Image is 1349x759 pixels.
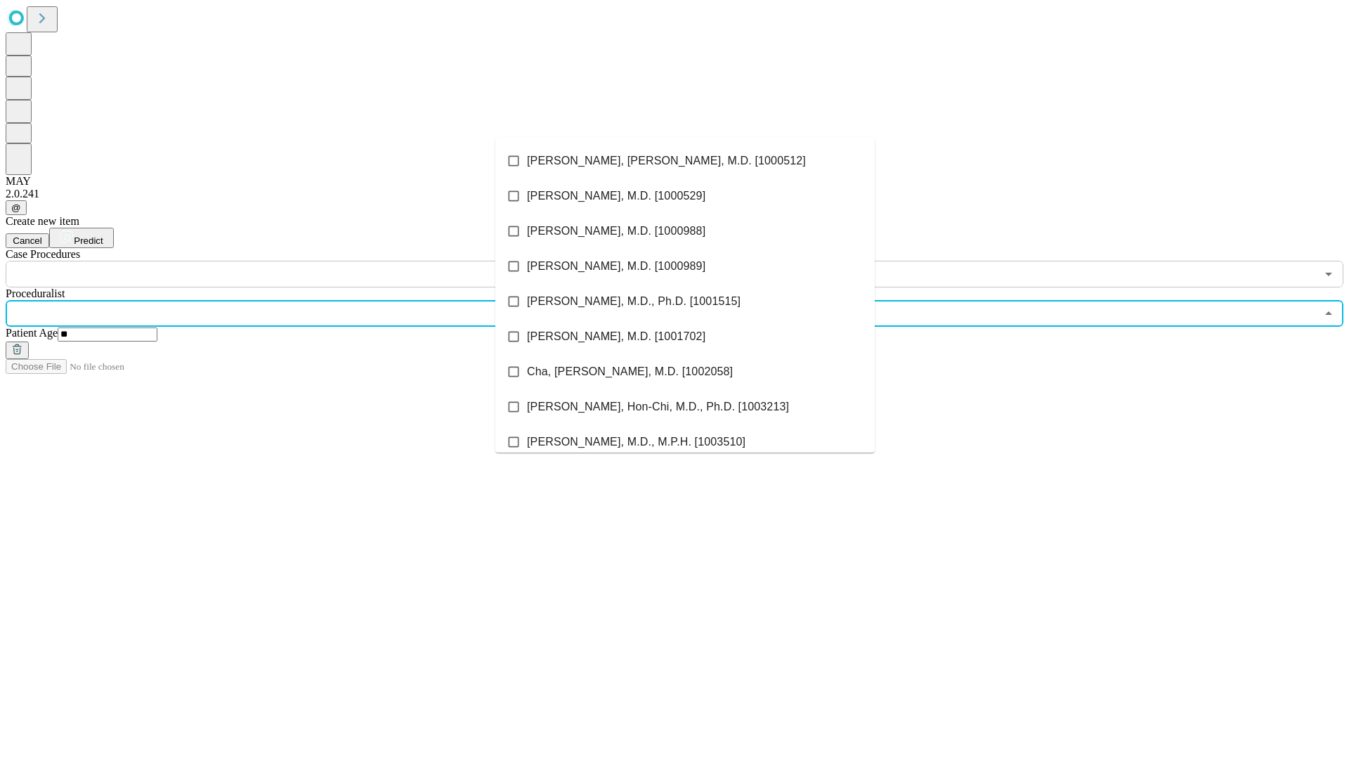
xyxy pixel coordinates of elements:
[527,328,705,345] span: [PERSON_NAME], M.D. [1001702]
[6,287,65,299] span: Proceduralist
[527,434,745,450] span: [PERSON_NAME], M.D., M.P.H. [1003510]
[1319,304,1338,323] button: Close
[527,223,705,240] span: [PERSON_NAME], M.D. [1000988]
[6,233,49,248] button: Cancel
[1319,264,1338,284] button: Open
[527,398,789,415] span: [PERSON_NAME], Hon-Chi, M.D., Ph.D. [1003213]
[6,248,80,260] span: Scheduled Procedure
[527,293,741,310] span: [PERSON_NAME], M.D., Ph.D. [1001515]
[527,188,705,205] span: [PERSON_NAME], M.D. [1000529]
[11,202,21,213] span: @
[6,175,1343,188] div: MAY
[527,363,733,380] span: Cha, [PERSON_NAME], M.D. [1002058]
[74,235,103,246] span: Predict
[13,235,42,246] span: Cancel
[6,200,27,215] button: @
[6,327,58,339] span: Patient Age
[527,258,705,275] span: [PERSON_NAME], M.D. [1000989]
[527,153,806,169] span: [PERSON_NAME], [PERSON_NAME], M.D. [1000512]
[6,188,1343,200] div: 2.0.241
[6,215,79,227] span: Create new item
[49,228,114,248] button: Predict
